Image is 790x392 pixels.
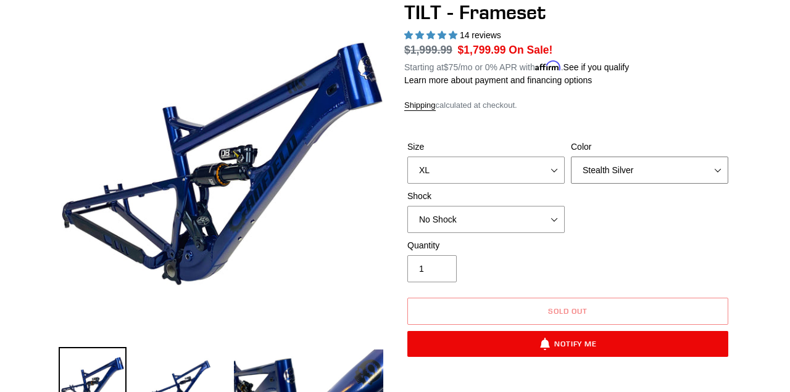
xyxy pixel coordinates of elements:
[548,306,588,316] span: Sold out
[509,42,552,58] span: On Sale!
[444,62,458,72] span: $75
[404,99,731,112] div: calculated at checkout.
[404,30,460,40] span: 5.00 stars
[407,141,565,153] label: Size
[571,141,728,153] label: Color
[535,60,561,71] span: Affirm
[404,1,731,24] h1: TILT - Frameset
[404,58,629,74] p: Starting at /mo or 0% APR with .
[404,100,436,111] a: Shipping
[460,30,501,40] span: 14 reviews
[404,75,592,85] a: Learn more about payment and financing options
[407,239,565,252] label: Quantity
[407,331,728,357] button: Notify Me
[458,44,506,56] span: $1,799.99
[563,62,630,72] a: See if you qualify - Learn more about Affirm Financing (opens in modal)
[404,44,452,56] s: $1,999.99
[407,298,728,325] button: Sold out
[407,190,565,203] label: Shock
